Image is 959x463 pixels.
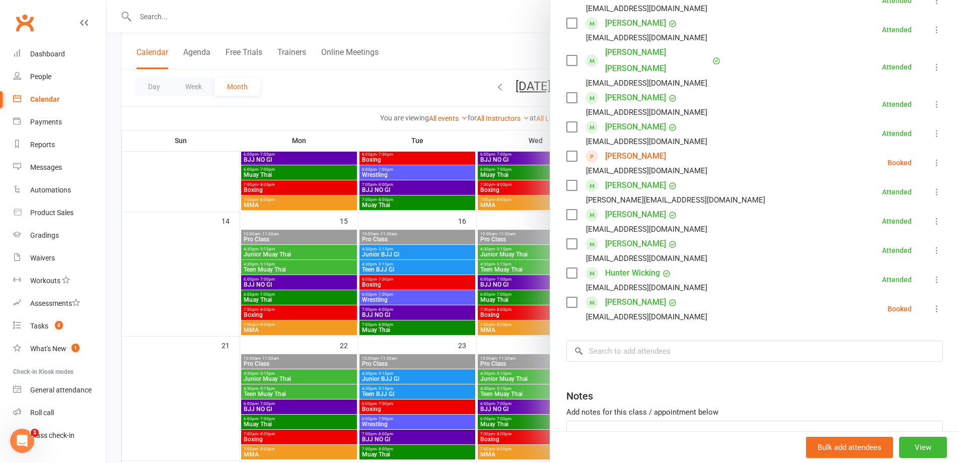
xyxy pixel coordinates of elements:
[55,321,63,329] span: 8
[605,119,666,135] a: [PERSON_NAME]
[13,402,106,424] a: Roll call
[13,202,106,224] a: Product Sales
[882,101,912,108] div: Attended
[605,148,666,164] a: [PERSON_NAME]
[30,186,71,194] div: Automations
[30,95,59,103] div: Calendar
[586,193,765,207] div: [PERSON_NAME][EMAIL_ADDRESS][DOMAIN_NAME]
[586,31,707,44] div: [EMAIL_ADDRESS][DOMAIN_NAME]
[13,156,106,179] a: Messages
[605,15,666,31] a: [PERSON_NAME]
[13,424,106,447] a: Class kiosk mode
[605,236,666,252] a: [PERSON_NAME]
[13,292,106,315] a: Assessments
[13,111,106,134] a: Payments
[586,252,707,265] div: [EMAIL_ADDRESS][DOMAIN_NAME]
[586,164,707,177] div: [EMAIL_ADDRESS][DOMAIN_NAME]
[605,44,710,77] a: [PERSON_NAME] [PERSON_NAME]
[586,310,707,323] div: [EMAIL_ADDRESS][DOMAIN_NAME]
[30,209,73,217] div: Product Sales
[605,90,666,106] a: [PERSON_NAME]
[13,270,106,292] a: Workouts
[566,341,943,362] input: Search to add attendees
[605,294,666,310] a: [PERSON_NAME]
[882,276,912,283] div: Attended
[882,188,912,195] div: Attended
[10,429,34,453] iframe: Intercom live chat
[566,406,943,418] div: Add notes for this class / appointment below
[30,231,59,239] div: Gradings
[13,179,106,202] a: Automations
[899,437,947,458] button: View
[882,247,912,254] div: Attended
[882,130,912,137] div: Attended
[605,177,666,193] a: [PERSON_NAME]
[586,135,707,148] div: [EMAIL_ADDRESS][DOMAIN_NAME]
[30,345,66,353] div: What's New
[605,207,666,223] a: [PERSON_NAME]
[13,134,106,156] a: Reports
[30,431,75,439] div: Class check-in
[586,223,707,236] div: [EMAIL_ADDRESS][DOMAIN_NAME]
[13,315,106,338] a: Tasks 8
[30,322,48,330] div: Tasks
[566,389,593,403] div: Notes
[30,118,62,126] div: Payments
[71,344,80,352] span: 1
[30,50,65,58] div: Dashboard
[30,254,55,262] div: Waivers
[12,10,37,35] a: Clubworx
[13,88,106,111] a: Calendar
[31,429,39,437] span: 1
[586,2,707,15] div: [EMAIL_ADDRESS][DOMAIN_NAME]
[586,77,707,90] div: [EMAIL_ADDRESS][DOMAIN_NAME]
[882,218,912,225] div: Attended
[13,247,106,270] a: Waivers
[30,73,51,81] div: People
[888,305,912,312] div: Booked
[586,281,707,294] div: [EMAIL_ADDRESS][DOMAIN_NAME]
[13,338,106,360] a: What's New1
[30,277,60,285] div: Workouts
[30,299,80,307] div: Assessments
[13,224,106,247] a: Gradings
[13,65,106,88] a: People
[13,379,106,402] a: General attendance kiosk mode
[605,265,660,281] a: Hunter Wicking
[882,63,912,71] div: Attended
[806,437,893,458] button: Bulk add attendees
[882,26,912,33] div: Attended
[13,43,106,65] a: Dashboard
[30,386,92,394] div: General attendance
[586,106,707,119] div: [EMAIL_ADDRESS][DOMAIN_NAME]
[888,159,912,166] div: Booked
[30,163,62,171] div: Messages
[30,409,54,417] div: Roll call
[30,141,55,149] div: Reports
